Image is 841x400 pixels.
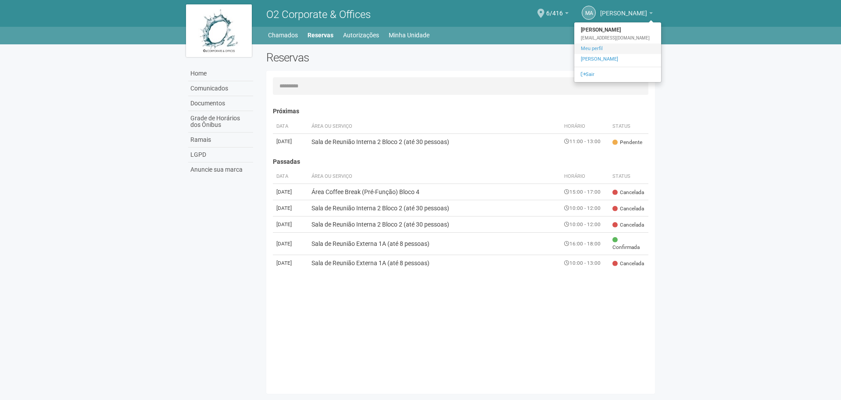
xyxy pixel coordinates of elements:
td: 10:00 - 12:00 [561,200,609,216]
a: Home [188,66,253,81]
th: Horário [561,169,609,184]
strong: [PERSON_NAME] [574,25,661,35]
td: Sala de Reunião Interna 2 Bloco 2 (até 30 pessoas) [308,133,561,150]
a: MA [582,6,596,20]
th: Status [609,169,648,184]
td: [DATE] [273,233,308,255]
th: Área ou Serviço [308,169,561,184]
td: 10:00 - 13:00 [561,255,609,271]
a: Reservas [308,29,333,41]
a: Documentos [188,96,253,111]
th: Data [273,119,308,134]
span: Cancelada [612,260,644,267]
h2: Reservas [266,51,454,64]
th: Data [273,169,308,184]
th: Área ou Serviço [308,119,561,134]
a: Meu perfil [574,43,661,54]
th: Status [609,119,648,134]
h4: Passadas [273,159,649,165]
a: Sair [574,69,661,80]
span: O2 Corporate & Offices [266,8,371,21]
td: [DATE] [273,133,308,150]
td: Sala de Reunião Interna 2 Bloco 2 (até 30 pessoas) [308,216,561,233]
td: 11:00 - 13:00 [561,133,609,150]
a: Comunicados [188,81,253,96]
td: [DATE] [273,255,308,271]
span: Confirmada [612,236,645,251]
span: Cancelada [612,205,644,213]
th: Horário [561,119,609,134]
td: Sala de Reunião Externa 1A (até 8 pessoas) [308,255,561,271]
span: Cancelada [612,189,644,196]
div: [EMAIL_ADDRESS][DOMAIN_NAME] [574,35,661,41]
a: Autorizações [343,29,379,41]
td: Área Coffee Break (Pré-Função) Bloco 4 [308,184,561,200]
td: [DATE] [273,184,308,200]
td: [DATE] [273,216,308,233]
a: Anuncie sua marca [188,162,253,177]
td: 15:00 - 17:00 [561,184,609,200]
img: logo.jpg [186,4,252,57]
a: Ramais [188,133,253,148]
td: 16:00 - 18:00 [561,233,609,255]
a: LGPD [188,148,253,162]
td: [DATE] [273,200,308,216]
span: Marco Antônio Castro [600,1,647,17]
a: [PERSON_NAME] [574,54,661,65]
a: Grade de Horários dos Ônibus [188,111,253,133]
td: Sala de Reunião Interna 2 Bloco 2 (até 30 pessoas) [308,200,561,216]
td: Sala de Reunião Externa 1A (até 8 pessoas) [308,233,561,255]
span: Cancelada [612,221,644,229]
a: Chamados [268,29,298,41]
td: 10:00 - 12:00 [561,216,609,233]
a: 6/416 [546,11,569,18]
span: Pendente [612,139,642,146]
a: [PERSON_NAME] [600,11,653,18]
a: Minha Unidade [389,29,429,41]
span: 6/416 [546,1,563,17]
h4: Próximas [273,108,649,115]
